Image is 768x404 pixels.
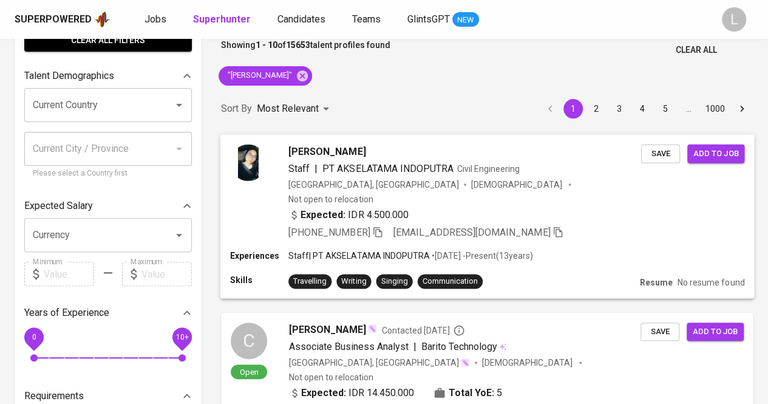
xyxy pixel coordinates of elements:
div: Most Relevant [257,98,333,120]
button: Add to job [687,323,744,341]
p: Please select a Country first [33,168,183,180]
span: [PHONE_NUMBER] [288,227,370,238]
div: IDR 4.500.000 [288,207,409,222]
button: Go to page 3 [610,99,629,118]
nav: pagination navigation [539,99,753,118]
button: Go to next page [732,99,752,118]
span: NEW [452,14,479,26]
p: Experiences [230,250,288,262]
a: Teams [352,12,383,27]
button: Open [171,97,188,114]
b: Expected: [301,207,345,222]
span: Teams [352,13,381,25]
button: Clear All [671,39,722,61]
span: Add to job [693,146,738,160]
p: Talent Demographics [24,69,114,83]
div: IDR 14.450.000 [289,386,414,400]
span: Associate Business Analyst [289,341,409,352]
div: Expected Salary [24,194,192,218]
span: 5 [497,386,502,400]
p: Years of Experience [24,306,109,320]
button: page 1 [563,99,583,118]
p: Showing of talent profiles found [221,39,390,61]
img: magic_wand.svg [460,358,470,368]
span: 0 [32,333,36,341]
b: Total YoE: [449,386,494,400]
span: [DEMOGRAPHIC_DATA] [471,178,563,190]
p: Expected Salary [24,199,93,213]
span: Clear All [676,43,717,58]
p: Sort By [221,101,252,116]
div: [GEOGRAPHIC_DATA], [GEOGRAPHIC_DATA] [288,178,459,190]
span: Save [647,146,674,160]
div: Writing [341,276,366,287]
div: Communication [423,276,478,287]
span: [DEMOGRAPHIC_DATA] [482,357,574,369]
span: "[PERSON_NAME]" [219,70,299,81]
div: Singing [381,276,407,287]
span: Candidates [277,13,325,25]
div: Superpowered [15,13,92,27]
b: 15653 [286,40,310,50]
span: Add to job [693,325,738,339]
button: Clear All filters [24,29,192,52]
span: 10+ [175,333,188,341]
p: No resume found [678,276,744,289]
div: [GEOGRAPHIC_DATA], [GEOGRAPHIC_DATA] [289,357,470,369]
button: Open [171,227,188,244]
b: Superhunter [193,13,251,25]
div: … [679,103,698,115]
span: | [413,340,416,354]
div: L [722,7,746,32]
button: Go to page 5 [656,99,675,118]
span: | [314,161,318,176]
div: Talent Demographics [24,64,192,88]
img: app logo [94,10,110,29]
span: Contacted [DATE] [382,324,465,337]
p: • [DATE] - Present ( 13 years ) [430,250,534,262]
span: Barito Technology [421,341,497,352]
span: [PERSON_NAME] [289,323,366,337]
span: Jobs [144,13,166,25]
span: Save [647,325,673,339]
div: Travelling [293,276,327,287]
p: Not open to relocation [288,193,373,205]
button: Add to job [687,144,744,163]
p: Skills [230,274,288,286]
span: PT AKSELATAMA INDOPUTRA [322,162,454,174]
span: Staff [288,162,310,174]
b: Expected: [301,386,346,400]
p: Requirements [24,389,84,403]
span: [EMAIL_ADDRESS][DOMAIN_NAME] [393,227,551,238]
p: Staff | PT AKSELATAMA INDOPUTRA [288,250,430,262]
input: Value [44,262,94,286]
span: GlintsGPT [407,13,450,25]
span: [PERSON_NAME] [288,144,365,159]
input: Value [141,262,192,286]
a: [PERSON_NAME]Staff|PT AKSELATAMA INDOPUTRACivil Engineering[GEOGRAPHIC_DATA], [GEOGRAPHIC_DATA][D... [221,135,753,298]
button: Go to page 2 [586,99,606,118]
button: Go to page 1000 [702,99,729,118]
a: GlintsGPT NEW [407,12,479,27]
p: Resume [640,276,673,289]
button: Go to page 4 [633,99,652,118]
img: 1af49f33723b256a88cf849e7789feaa.jpg [230,144,267,180]
a: Candidates [277,12,328,27]
img: magic_wand.svg [367,324,377,334]
p: Not open to relocation [289,371,373,383]
div: "[PERSON_NAME]" [219,66,312,86]
b: 1 - 10 [256,40,277,50]
button: Save [641,323,679,341]
p: Most Relevant [257,101,319,116]
svg: By Batam recruiter [453,324,465,337]
div: C [231,323,267,359]
span: Clear All filters [34,33,182,48]
a: Jobs [144,12,169,27]
a: Superpoweredapp logo [15,10,110,29]
div: Years of Experience [24,301,192,325]
span: Open [235,367,263,377]
span: Civil Engineering [457,163,520,173]
a: Superhunter [193,12,253,27]
button: Save [641,144,680,163]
